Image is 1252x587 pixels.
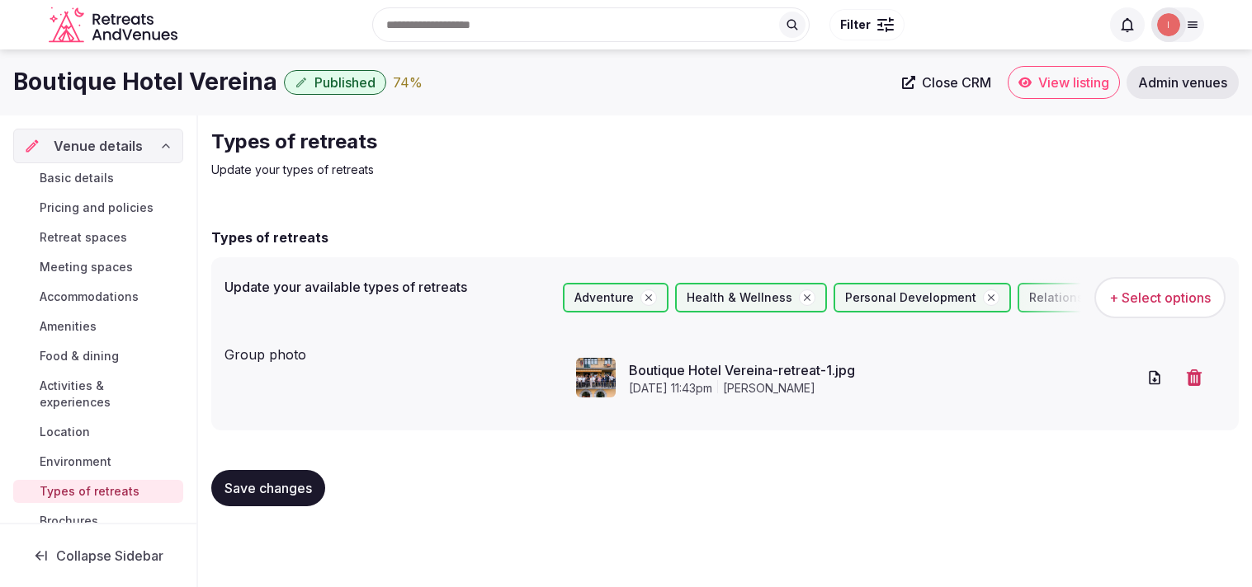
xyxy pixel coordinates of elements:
[1109,289,1211,307] span: + Select options
[13,196,183,219] a: Pricing and policies
[723,380,815,397] span: [PERSON_NAME]
[563,283,669,312] div: Adventure
[40,229,127,246] span: Retreat spaces
[1157,13,1180,36] img: Irene Gonzales
[13,256,183,279] a: Meeting spaces
[40,318,97,335] span: Amenities
[49,7,181,44] svg: Retreats and Venues company logo
[211,228,328,247] h2: Types of retreats
[40,453,111,470] span: Environment
[629,380,712,397] span: [DATE] 11:43pm
[1094,277,1226,318] button: + Select options
[13,480,183,503] a: Types of retreats
[40,348,119,364] span: Food & dining
[1008,66,1120,99] a: View listing
[40,259,133,275] span: Meeting spaces
[1018,283,1136,312] div: Relationship
[211,162,766,178] p: Update your types of retreats
[1138,74,1227,91] span: Admin venues
[224,280,550,293] label: Update your available types of retreats
[13,66,277,98] h1: Boutique Hotel Vereina
[13,315,183,338] a: Amenities
[40,483,139,500] span: Types of retreats
[13,374,183,414] a: Activities & experiences
[40,513,98,529] span: Brochures
[40,378,177,411] span: Activities & experiences
[224,338,550,364] div: Group photo
[922,74,991,91] span: Close CRM
[13,538,183,574] button: Collapse Sidebar
[576,358,616,397] img: Boutique Hotel Vereina-retreat-1.jpg
[834,283,1011,312] div: Personal Development
[13,450,183,473] a: Environment
[314,74,376,91] span: Published
[49,7,181,44] a: Visit the homepage
[13,420,183,444] a: Location
[13,167,183,190] a: Basic details
[675,283,827,312] div: Health & Wellness
[284,70,386,95] button: Published
[13,510,183,533] a: Brochures
[224,480,312,496] span: Save changes
[211,129,766,155] h2: Types of retreats
[13,226,183,249] a: Retreat spaces
[40,200,154,216] span: Pricing and policies
[40,424,90,440] span: Location
[13,285,183,308] a: Accommodations
[13,345,183,368] a: Food & dining
[56,547,163,564] span: Collapse Sidebar
[393,73,423,92] div: 74 %
[211,470,325,506] button: Save changes
[393,73,423,92] button: 74%
[1127,66,1239,99] a: Admin venues
[892,66,1001,99] a: Close CRM
[1038,74,1109,91] span: View listing
[629,360,1136,380] a: Boutique Hotel Vereina-retreat-1.jpg
[54,136,143,156] span: Venue details
[840,16,871,33] span: Filter
[829,9,905,40] button: Filter
[40,170,114,186] span: Basic details
[40,289,139,305] span: Accommodations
